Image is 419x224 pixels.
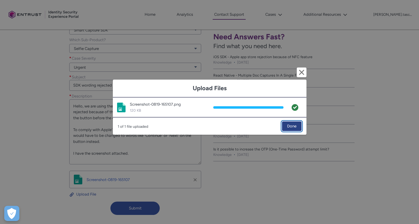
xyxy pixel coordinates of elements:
[4,206,19,221] button: Open Preferences
[130,108,136,113] span: 120
[4,206,19,221] div: Cookie Preferences
[137,108,141,113] span: KB
[297,68,306,77] button: Cancel and close
[118,121,148,129] span: 1 of 1 file uploaded
[118,84,302,92] h1: Upload Files
[287,122,296,131] span: Done
[282,121,302,131] button: Done
[130,101,210,107] div: Screenshot-0819-165107.png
